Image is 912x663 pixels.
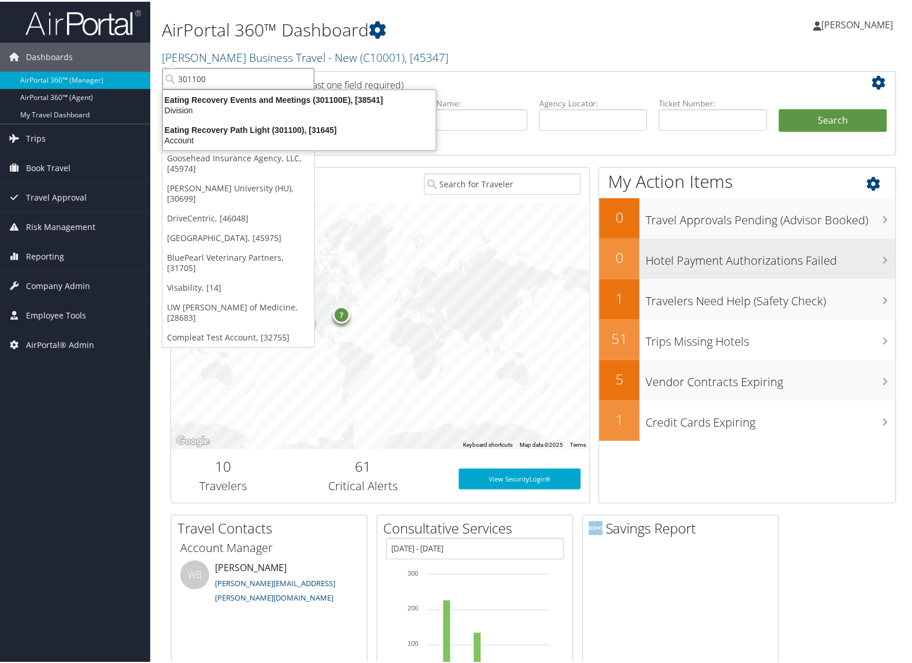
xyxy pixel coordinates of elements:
a: Open this area in Google Maps (opens a new window) [174,432,212,447]
label: Ticket Number: [659,96,767,108]
h3: Vendor Contracts Expiring [646,366,896,388]
img: airportal-logo.png [25,8,141,35]
label: Last Name: [420,96,528,108]
span: , [ 45347 ] [405,48,448,64]
h3: Travel Approvals Pending (Advisor Booked) [646,205,896,227]
h2: 10 [180,455,267,475]
a: 0Travel Approvals Pending (Advisor Booked) [599,197,896,237]
img: domo-logo.png [589,520,603,534]
input: Search for Traveler [424,172,581,193]
label: Agency Locator: [539,96,647,108]
a: 1Credit Cards Expiring [599,399,896,439]
button: Keyboard shortcuts [463,439,513,447]
li: [PERSON_NAME] [175,559,364,606]
h2: 0 [599,246,640,266]
a: BluePearl Veterinary Partners, [31705] [162,246,314,276]
a: View SecurityLogic® [459,467,581,488]
span: AirPortal® Admin [26,329,94,358]
div: Eating Recovery Events and Meetings (301100E), [38541] [156,93,443,103]
a: 1Travelers Need Help (Safety Check) [599,277,896,318]
h2: Consultative Services [383,517,573,536]
div: Eating Recovery Path Light (301100), [31645] [156,123,443,134]
a: [PERSON_NAME] University (HU), [30699] [162,177,314,207]
input: Search Accounts [162,66,314,88]
span: Reporting [26,240,64,269]
h1: AirPortal 360™ Dashboard [162,16,657,40]
a: 0Hotel Payment Authorizations Failed [599,237,896,277]
h2: 0 [599,206,640,225]
a: Terms (opens in new tab) [570,440,586,446]
img: Google [174,432,212,447]
span: Travel Approval [26,182,87,210]
a: 51Trips Missing Hotels [599,318,896,358]
a: Goosehead Insurance Agency, LLC, [45974] [162,147,314,177]
h3: Critical Alerts [284,476,442,492]
tspan: 100 [408,639,418,646]
span: Company Admin [26,270,90,299]
h3: Trips Missing Hotels [646,326,896,348]
span: Map data ©2025 [520,440,563,446]
h3: Account Manager [180,538,358,554]
tspan: 200 [408,603,418,610]
a: DriveCentric, [46048] [162,207,314,227]
h2: 5 [599,368,640,387]
div: 7 [333,305,350,322]
h2: Airtinerary Lookup [180,72,827,91]
button: Search [779,108,887,131]
a: Compleat Test Account, [32755] [162,326,314,346]
a: [PERSON_NAME] Business Travel - New [162,48,448,64]
span: Book Travel [26,152,71,181]
span: Dashboards [26,41,73,70]
a: UW [PERSON_NAME] of Medicine, [28683] [162,296,314,326]
h3: Credit Cards Expiring [646,407,896,429]
a: [PERSON_NAME][EMAIL_ADDRESS][PERSON_NAME][DOMAIN_NAME] [215,576,335,602]
h2: 51 [599,327,640,347]
span: ( C10001 ) [360,48,405,64]
h3: Travelers [180,476,267,492]
a: [GEOGRAPHIC_DATA], [45975] [162,227,314,246]
h2: Travel Contacts [177,517,367,536]
div: WB [180,559,209,588]
h3: Travelers Need Help (Safety Check) [646,286,896,308]
h2: 1 [599,287,640,306]
span: Trips [26,123,46,151]
div: Division [156,103,443,114]
span: Employee Tools [26,299,86,328]
h3: Hotel Payment Authorizations Failed [646,245,896,267]
h2: 61 [284,455,442,475]
a: 5Vendor Contracts Expiring [599,358,896,399]
a: Visability, [14] [162,276,314,296]
span: (at least one field required) [293,77,403,90]
h1: My Action Items [599,168,896,192]
tspan: 300 [408,568,418,575]
span: [PERSON_NAME] [822,17,894,29]
a: [PERSON_NAME] [814,6,905,40]
div: Account [156,134,443,144]
h2: 1 [599,408,640,428]
h2: Savings Report [589,517,778,536]
span: Risk Management [26,211,95,240]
